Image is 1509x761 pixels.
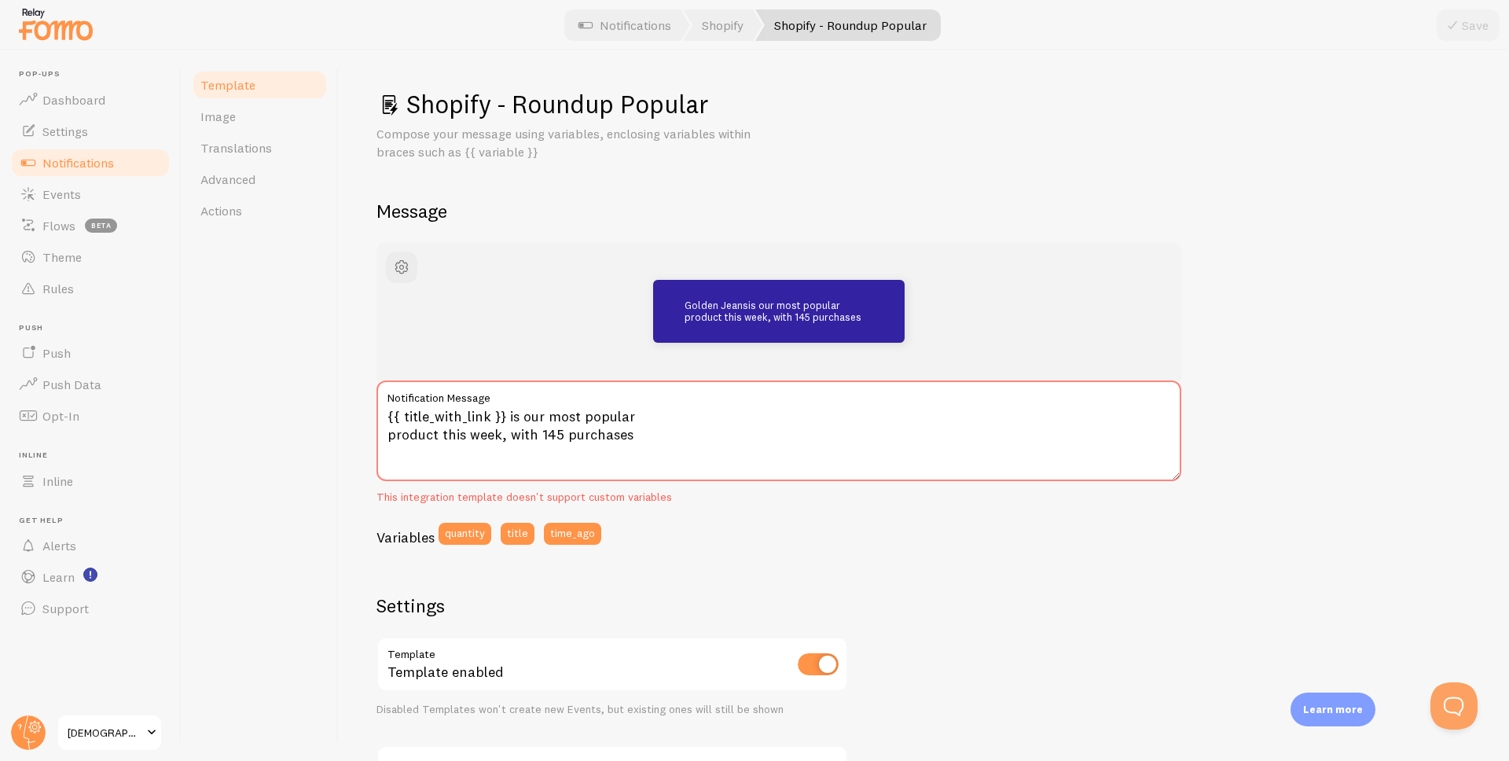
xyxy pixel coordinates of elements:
[42,601,89,616] span: Support
[376,594,848,618] h2: Settings
[376,491,1181,505] div: This integration template doesn't support custom variables
[376,88,1471,120] h1: Shopify - Roundup Popular
[42,538,76,553] span: Alerts
[9,147,171,178] a: Notifications
[42,218,75,233] span: Flows
[376,637,848,694] div: Template enabled
[42,186,81,202] span: Events
[19,69,171,79] span: Pop-ups
[376,703,848,717] div: Disabled Templates won't create new Events, but existing ones will still be shown
[685,299,748,311] a: Golden Jeans
[19,450,171,461] span: Inline
[42,473,73,489] span: Inline
[544,523,601,545] button: time_ago
[9,273,171,304] a: Rules
[9,210,171,241] a: Flows beta
[9,561,171,593] a: Learn
[1430,682,1478,730] iframe: Help Scout Beacon - Open
[83,568,97,582] svg: <p>Watch New Feature Tutorials!</p>
[376,380,1181,407] label: Notification Message
[9,178,171,210] a: Events
[42,377,101,392] span: Push Data
[9,337,171,369] a: Push
[376,125,754,161] p: Compose your message using variables, enclosing variables within braces such as {{ variable }}
[376,199,1471,223] h2: Message
[200,203,242,219] span: Actions
[200,140,272,156] span: Translations
[19,323,171,333] span: Push
[685,300,873,322] p: is our most popular product this week, with 145 purchases
[191,101,329,132] a: Image
[42,569,75,585] span: Learn
[9,84,171,116] a: Dashboard
[439,523,491,545] button: quantity
[501,523,534,545] button: title
[376,528,435,546] h3: Variables
[57,714,163,752] a: [DEMOGRAPHIC_DATA]
[9,530,171,561] a: Alerts
[200,171,255,187] span: Advanced
[17,4,95,44] img: fomo-relay-logo-orange.svg
[9,593,171,624] a: Support
[42,92,105,108] span: Dashboard
[42,408,79,424] span: Opt-In
[9,116,171,147] a: Settings
[42,123,88,139] span: Settings
[9,241,171,273] a: Theme
[85,219,117,233] span: beta
[191,69,329,101] a: Template
[42,155,114,171] span: Notifications
[9,400,171,432] a: Opt-In
[68,723,142,742] span: [DEMOGRAPHIC_DATA]
[1303,702,1363,717] p: Learn more
[191,132,329,164] a: Translations
[9,369,171,400] a: Push Data
[200,77,255,93] span: Template
[42,249,82,265] span: Theme
[1291,693,1375,726] div: Learn more
[191,195,329,226] a: Actions
[42,345,71,361] span: Push
[200,108,236,124] span: Image
[19,516,171,526] span: Get Help
[42,281,74,296] span: Rules
[9,465,171,497] a: Inline
[191,164,329,195] a: Advanced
